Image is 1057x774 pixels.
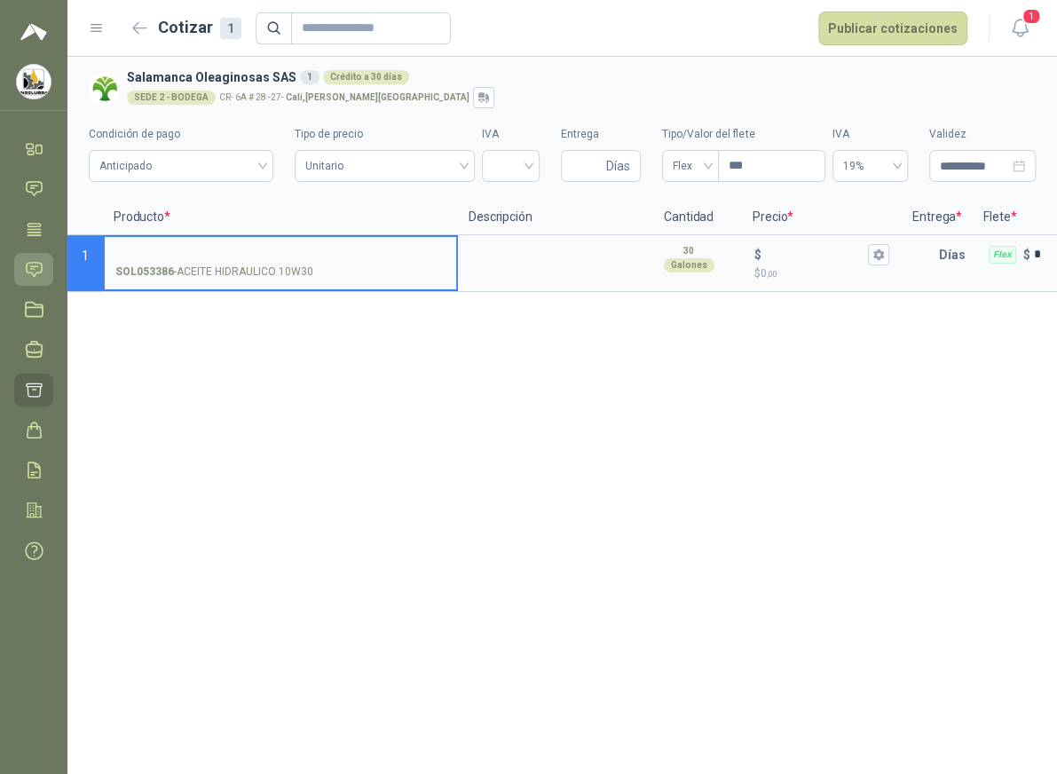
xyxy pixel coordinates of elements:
[843,153,897,179] span: 19%
[127,67,1029,87] h3: Salamanca Oleaginosas SAS
[673,153,708,179] span: Flex
[115,264,174,280] strong: SOL053386
[20,21,47,43] img: Logo peakr
[1004,12,1036,44] button: 1
[868,244,889,265] button: $$0,00
[818,12,967,45] button: Publicar cotizaciones
[754,245,761,265] p: $
[1023,245,1030,265] p: $
[220,18,241,39] div: 1
[902,200,973,235] p: Entrega
[103,200,458,235] p: Producto
[1022,8,1041,25] span: 1
[305,153,465,179] span: Unitario
[219,93,469,102] p: CR- 6A # 28 -27 -
[754,265,889,282] p: $
[89,73,120,104] img: Company Logo
[989,246,1016,264] div: Flex
[17,65,51,99] img: Company Logo
[286,92,469,102] strong: Cali , [PERSON_NAME][GEOGRAPHIC_DATA]
[662,126,825,143] label: Tipo/Valor del flete
[767,269,777,279] span: ,00
[606,151,630,181] span: Días
[761,267,777,280] span: 0
[664,258,714,272] div: Galones
[115,249,446,262] input: SOL053386-ACEITE HIDRAULICO 10W30
[635,200,742,235] p: Cantidad
[295,126,476,143] label: Tipo de precio
[561,126,641,143] label: Entrega
[89,126,273,143] label: Condición de pago
[99,153,263,179] span: Anticipado
[323,70,409,84] div: Crédito a 30 días
[127,91,216,105] div: SEDE 2 - BODEGA
[683,244,694,258] p: 30
[939,237,973,272] p: Días
[300,70,319,84] div: 1
[458,200,635,235] p: Descripción
[158,15,241,40] h2: Cotizar
[482,126,540,143] label: IVA
[115,264,313,280] p: - ACEITE HIDRAULICO 10W30
[742,200,902,235] p: Precio
[929,126,1036,143] label: Validez
[765,248,864,261] input: $$0,00
[832,126,908,143] label: IVA
[82,249,89,263] span: 1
